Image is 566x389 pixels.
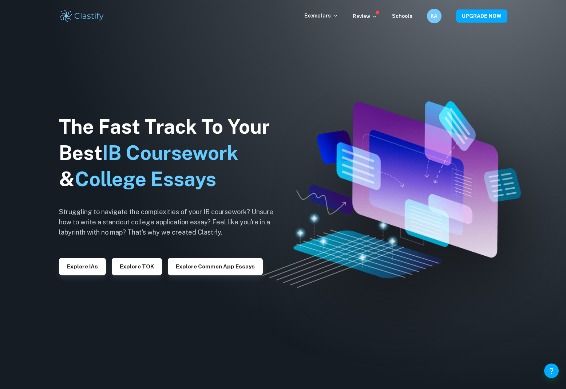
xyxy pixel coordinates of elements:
[544,364,559,378] button: Help and Feedback
[427,9,442,23] button: KA
[59,263,106,270] a: Explore IAs
[168,258,263,275] button: Explore Common App essays
[304,12,338,20] p: Exemplars
[112,258,162,275] button: Explore TOK
[262,101,521,288] img: Clastify hero
[392,13,412,19] a: Schools
[456,9,507,23] button: UPGRADE NOW
[75,168,216,190] span: College Essays
[59,207,285,237] h6: Struggling to navigate the complexities of your IB coursework? Unsure how to write a standout col...
[430,12,438,20] h6: KA
[59,114,285,192] h1: The Fast Track To Your Best &
[112,263,162,270] a: Explore TOK
[353,12,377,20] p: Review
[102,141,238,164] span: IB Coursework
[59,9,105,23] img: Clastify logo
[168,263,263,270] a: Explore Common App essays
[59,258,106,275] button: Explore IAs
